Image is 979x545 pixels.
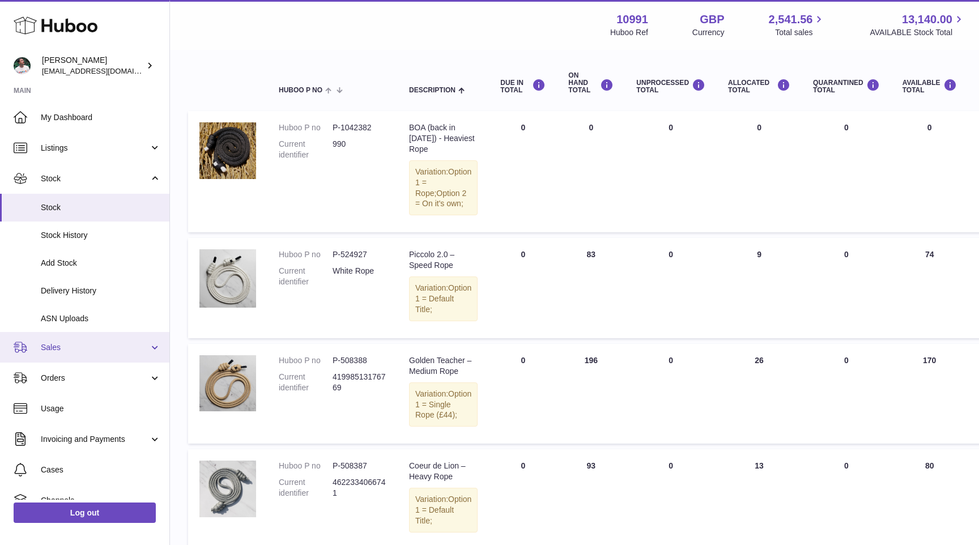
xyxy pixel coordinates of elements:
[616,12,648,27] strong: 10991
[409,249,478,271] div: Piccolo 2.0 – Speed Rope
[279,122,333,133] dt: Huboo P no
[41,495,161,506] span: Channels
[844,250,849,259] span: 0
[717,238,802,338] td: 9
[844,461,849,470] span: 0
[409,160,478,216] div: Variation:
[333,477,386,499] dd: 4622334066741
[409,122,478,155] div: BOA (back in [DATE]) - Heaviest Rope
[500,79,546,94] div: DUE IN TOTAL
[870,12,965,38] a: 13,140.00 AVAILABLE Stock Total
[41,286,161,296] span: Delivery History
[844,356,849,365] span: 0
[557,111,625,232] td: 0
[489,238,557,338] td: 0
[41,434,149,445] span: Invoicing and Payments
[489,111,557,232] td: 0
[333,266,386,287] dd: White Rope
[41,403,161,414] span: Usage
[568,72,614,95] div: ON HAND Total
[409,276,478,321] div: Variation:
[41,342,149,353] span: Sales
[415,495,471,525] span: Option 1 = Default Title;
[41,258,161,269] span: Add Stock
[279,372,333,393] dt: Current identifier
[557,238,625,338] td: 83
[625,344,717,444] td: 0
[14,57,31,74] img: timshieff@gmail.com
[636,79,705,94] div: UNPROCESSED Total
[769,12,813,27] span: 2,541.56
[333,139,386,160] dd: 990
[557,344,625,444] td: 196
[891,111,968,232] td: 0
[42,55,144,76] div: [PERSON_NAME]
[41,313,161,324] span: ASN Uploads
[902,12,952,27] span: 13,140.00
[717,111,802,232] td: 0
[769,12,826,38] a: 2,541.56 Total sales
[279,461,333,471] dt: Huboo P no
[415,189,466,208] span: Option 2 = On it's own;
[717,344,802,444] td: 26
[41,143,149,154] span: Listings
[891,238,968,338] td: 74
[728,79,790,94] div: ALLOCATED Total
[199,461,256,517] img: product image
[41,465,161,475] span: Cases
[279,139,333,160] dt: Current identifier
[333,372,386,393] dd: 41998513176769
[409,355,478,377] div: Golden Teacher – Medium Rope
[41,202,161,213] span: Stock
[700,12,724,27] strong: GBP
[279,477,333,499] dt: Current identifier
[14,503,156,523] a: Log out
[489,344,557,444] td: 0
[199,122,256,179] img: product image
[409,461,478,482] div: Coeur de Lion – Heavy Rope
[692,27,725,38] div: Currency
[279,266,333,287] dt: Current identifier
[333,461,386,471] dd: P-508387
[279,355,333,366] dt: Huboo P no
[870,27,965,38] span: AVAILABLE Stock Total
[415,167,471,198] span: Option 1 = Rope;
[279,87,322,94] span: Huboo P no
[41,173,149,184] span: Stock
[333,249,386,260] dd: P-524927
[333,122,386,133] dd: P-1042382
[199,249,256,308] img: product image
[415,283,471,314] span: Option 1 = Default Title;
[610,27,648,38] div: Huboo Ref
[891,344,968,444] td: 170
[409,488,478,533] div: Variation:
[42,66,167,75] span: [EMAIL_ADDRESS][DOMAIN_NAME]
[844,123,849,132] span: 0
[415,389,471,420] span: Option 1 = Single Rope (£44);
[625,111,717,232] td: 0
[41,112,161,123] span: My Dashboard
[625,238,717,338] td: 0
[333,355,386,366] dd: P-508388
[409,382,478,427] div: Variation:
[903,79,957,94] div: AVAILABLE Total
[41,230,161,241] span: Stock History
[775,27,825,38] span: Total sales
[199,355,256,411] img: product image
[813,79,880,94] div: QUARANTINED Total
[279,249,333,260] dt: Huboo P no
[409,87,456,94] span: Description
[41,373,149,384] span: Orders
